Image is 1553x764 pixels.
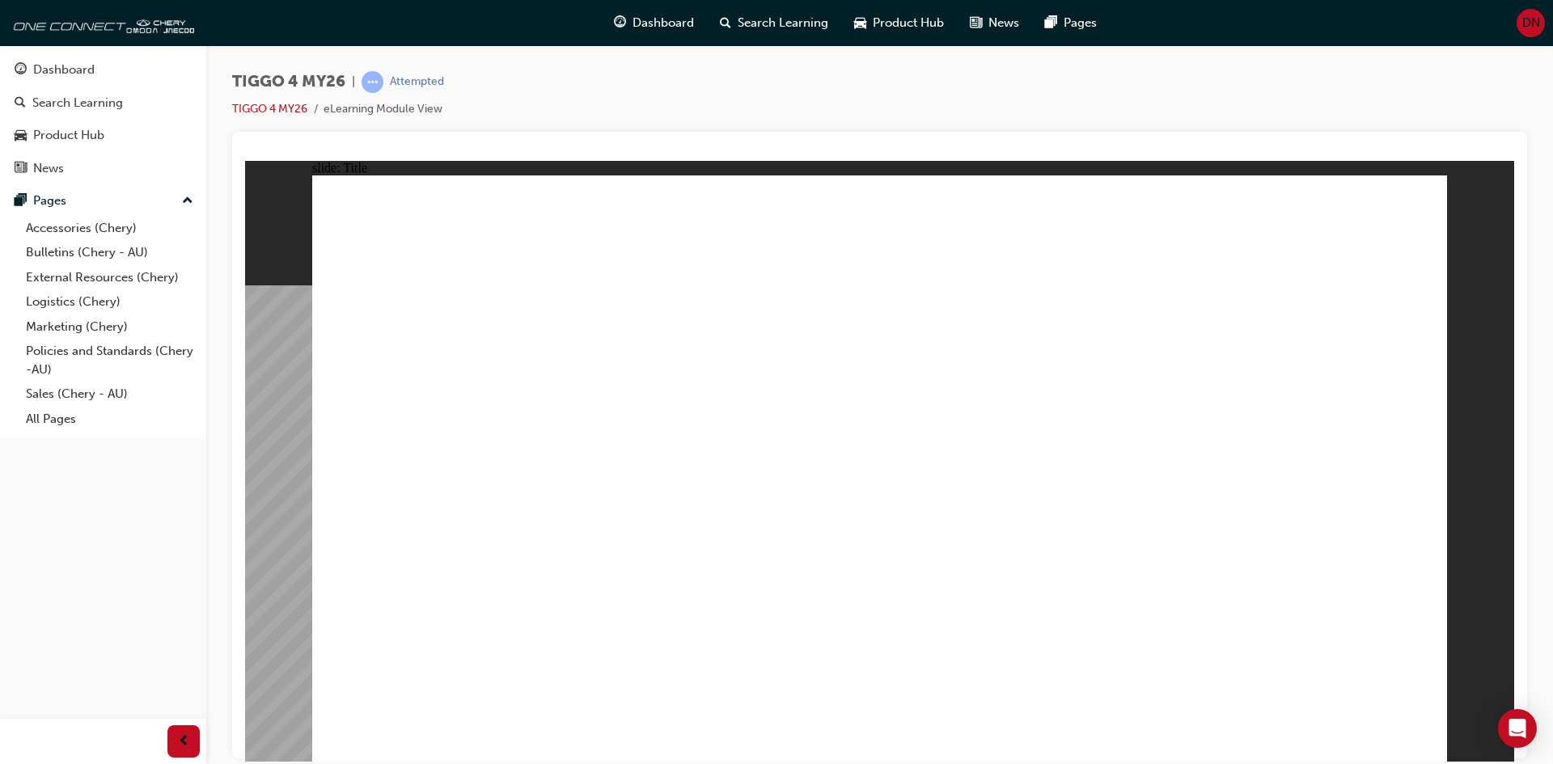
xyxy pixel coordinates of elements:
span: pages-icon [15,194,27,209]
span: news-icon [970,13,982,33]
span: guage-icon [614,13,626,33]
button: Pages [6,186,200,216]
a: search-iconSearch Learning [707,6,841,40]
div: Product Hub [33,126,104,145]
span: car-icon [15,129,27,143]
a: Logistics (Chery) [19,289,200,314]
a: External Resources (Chery) [19,265,200,290]
span: | [352,73,355,91]
div: Open Intercom Messenger [1498,709,1537,748]
div: News [33,159,64,178]
span: search-icon [15,96,26,111]
span: Dashboard [633,14,694,32]
li: eLearning Module View [324,100,442,119]
a: Product Hub [6,120,200,150]
span: TIGGO 4 MY26 [232,73,345,91]
button: DashboardSearch LearningProduct HubNews [6,52,200,186]
span: Product Hub [873,14,944,32]
span: pages-icon [1045,13,1057,33]
div: Pages [33,192,66,210]
a: Sales (Chery - AU) [19,382,200,407]
a: pages-iconPages [1032,6,1110,40]
a: Dashboard [6,55,200,85]
span: search-icon [720,13,731,33]
a: News [6,154,200,184]
span: news-icon [15,162,27,176]
div: Search Learning [32,94,123,112]
span: DN [1522,14,1540,32]
button: DN [1517,9,1545,37]
a: guage-iconDashboard [601,6,707,40]
span: car-icon [854,13,866,33]
span: News [988,14,1019,32]
a: news-iconNews [957,6,1032,40]
span: learningRecordVerb_ATTEMPT-icon [362,71,383,93]
span: guage-icon [15,63,27,78]
a: Marketing (Chery) [19,314,200,340]
span: Pages [1064,14,1097,32]
a: Search Learning [6,88,200,118]
a: Bulletins (Chery - AU) [19,240,200,265]
a: Accessories (Chery) [19,216,200,241]
a: TIGGO 4 MY26 [232,102,307,116]
div: Attempted [390,74,444,90]
a: All Pages [19,407,200,432]
span: prev-icon [178,732,190,752]
div: Dashboard [33,61,95,79]
a: Policies and Standards (Chery -AU) [19,339,200,382]
span: up-icon [182,191,193,212]
span: Search Learning [738,14,828,32]
img: oneconnect [8,6,194,39]
a: car-iconProduct Hub [841,6,957,40]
